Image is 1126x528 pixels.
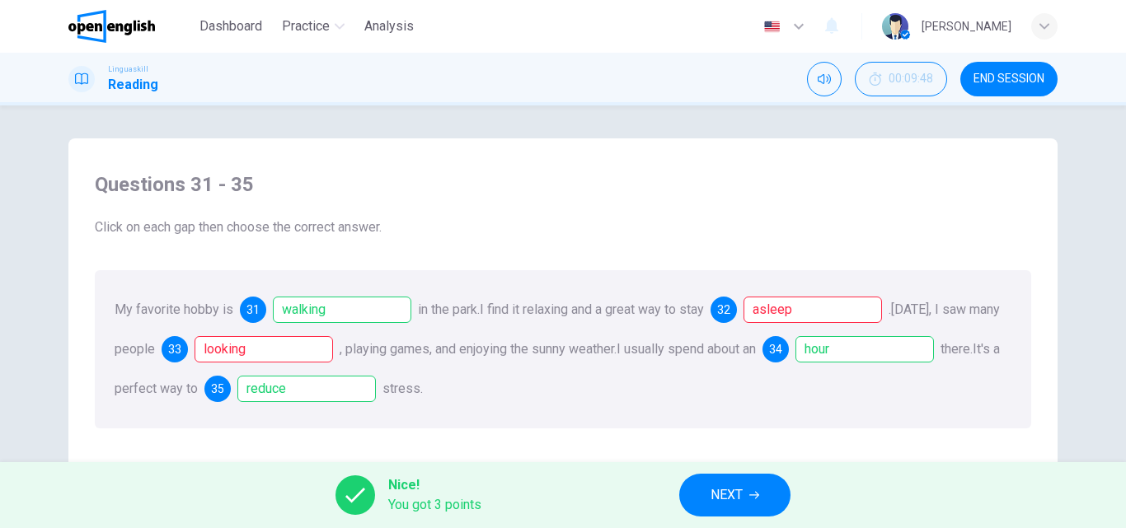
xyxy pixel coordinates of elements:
span: 32 [717,304,730,315]
span: Click on each gap then choose the correct answer. [95,217,1031,237]
button: Analysis [358,12,420,41]
div: asleep [744,297,882,323]
span: NEXT [711,484,743,507]
div: looking [195,336,333,362]
img: Profile picture [882,13,908,40]
span: Dashboard [199,16,262,36]
div: Mute [807,62,842,96]
h4: Questions 31 - 35 [95,171,1031,198]
span: I usually spend about an [617,341,756,357]
a: OpenEnglish logo [68,10,193,43]
span: Practice [282,16,330,36]
span: Analysis [364,16,414,36]
div: fit [711,297,882,323]
span: You got 3 points [388,495,481,515]
button: END SESSION [960,62,1058,96]
div: hour [762,336,934,362]
div: reduce [237,376,376,402]
div: hour [795,336,934,362]
span: 31 [246,304,260,315]
img: en [762,21,782,33]
img: OpenEnglish logo [68,10,155,43]
button: NEXT [679,474,791,516]
span: 35 [211,383,224,395]
div: walking [273,297,411,323]
div: running [162,336,333,362]
span: , playing games, and enjoying the sunny weather. [340,341,617,357]
span: . [889,301,891,317]
h1: Reading [108,75,158,95]
span: END SESSION [974,72,1044,86]
span: 34 [769,343,782,355]
span: My favorite hobby is [115,301,233,317]
span: in the park. [418,301,480,317]
div: walking [240,297,411,323]
span: stress. [382,381,423,396]
button: Dashboard [193,12,269,41]
span: 00:09:48 [889,72,933,86]
span: I find it relaxing and a great way to stay [480,301,704,317]
span: 33 [168,343,181,355]
div: reduce [204,376,376,402]
span: there. [941,341,973,357]
span: Nice! [388,475,481,495]
button: 00:09:48 [855,62,947,96]
button: Practice [275,12,351,41]
div: Hide [855,62,947,96]
span: Linguaskill [108,63,148,75]
div: [PERSON_NAME] [922,16,1011,36]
